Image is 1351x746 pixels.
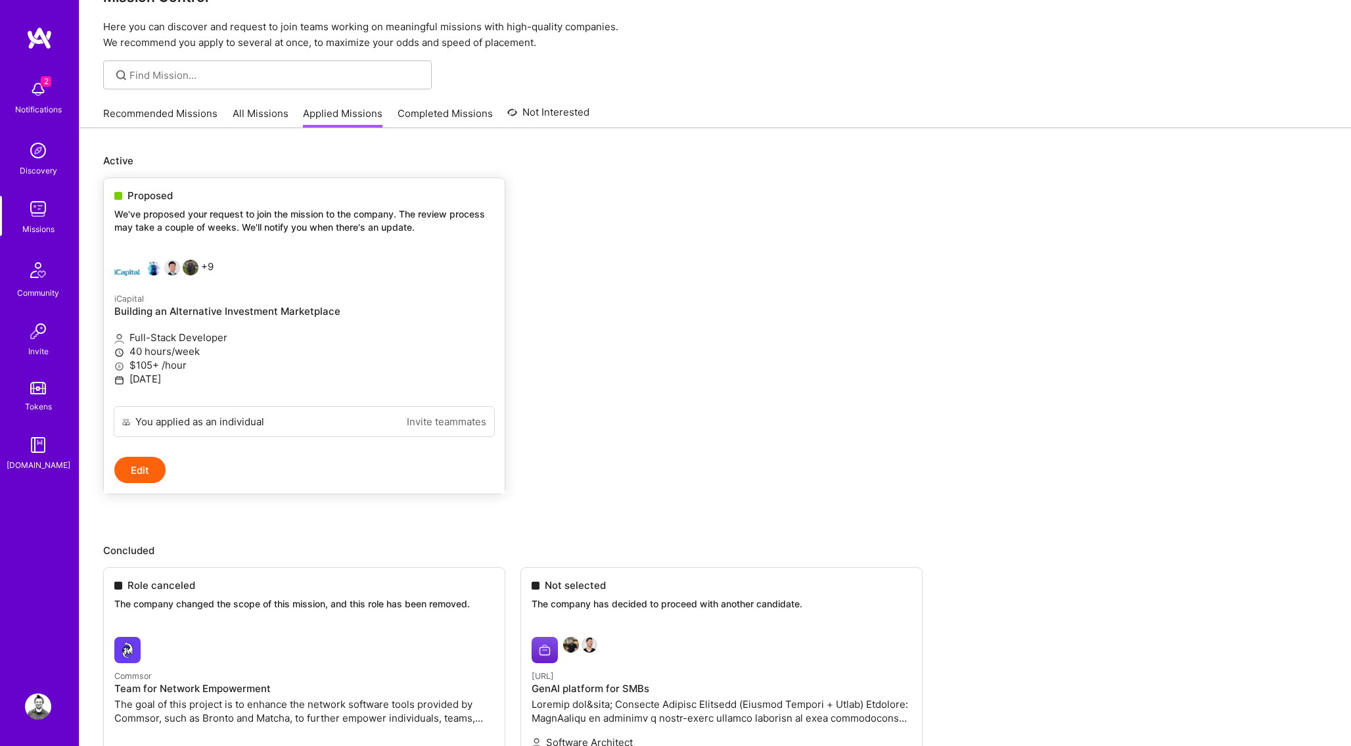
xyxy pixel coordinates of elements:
[507,105,589,128] a: Not Interested
[25,693,51,720] img: User Avatar
[114,344,494,358] p: 40 hours/week
[114,375,124,385] i: icon Calendar
[103,106,218,128] a: Recommended Missions
[114,361,124,371] i: icon MoneyGray
[114,306,494,317] h4: Building an Alternative Investment Marketplace
[22,693,55,720] a: User Avatar
[15,103,62,116] div: Notifications
[127,189,173,202] span: Proposed
[233,106,288,128] a: All Missions
[407,415,486,429] a: Invite teammates
[22,222,55,236] div: Missions
[17,286,59,300] div: Community
[114,358,494,372] p: $105+ /hour
[104,249,505,406] a: iCapital company logoNick KammerdienerBen LiangAdam Mostafa+9iCapitalBuilding an Alternative Inve...
[114,260,141,286] img: iCapital company logo
[129,68,422,82] input: Find Mission...
[114,68,129,83] i: icon SearchGrey
[135,415,264,429] div: You applied as an individual
[103,544,1327,557] p: Concluded
[146,260,162,275] img: Nick Kammerdiener
[41,76,51,87] span: 2
[25,196,51,222] img: teamwork
[114,208,494,233] p: We've proposed your request to join the mission to the company. The review process may take a cou...
[114,331,494,344] p: Full-Stack Developer
[25,318,51,344] img: Invite
[26,26,53,50] img: logo
[28,344,49,358] div: Invite
[114,457,166,483] button: Edit
[30,382,46,394] img: tokens
[114,334,124,344] i: icon Applicant
[164,260,180,275] img: Ben Liang
[25,432,51,458] img: guide book
[183,260,198,275] img: Adam Mostafa
[303,106,382,128] a: Applied Missions
[114,348,124,358] i: icon Clock
[398,106,493,128] a: Completed Missions
[22,254,54,286] img: Community
[103,154,1327,168] p: Active
[7,458,70,472] div: [DOMAIN_NAME]
[20,164,57,177] div: Discovery
[25,76,51,103] img: bell
[25,400,52,413] div: Tokens
[114,372,494,386] p: [DATE]
[114,294,144,304] small: iCapital
[25,137,51,164] img: discovery
[103,19,1327,51] p: Here you can discover and request to join teams working on meaningful missions with high-quality ...
[114,260,214,286] div: +9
